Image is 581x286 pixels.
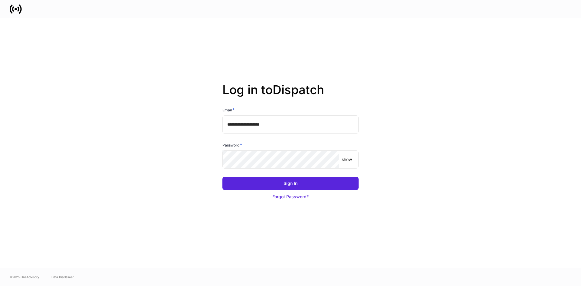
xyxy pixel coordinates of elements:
div: Sign In [284,180,297,186]
span: © 2025 OneAdvisory [10,274,39,279]
h6: Email [222,107,235,113]
button: Sign In [222,177,359,190]
h2: Log in to Dispatch [222,83,359,107]
div: Forgot Password? [272,194,309,200]
a: Data Disclaimer [51,274,74,279]
h6: Password [222,142,242,148]
button: Forgot Password? [222,190,359,203]
p: show [342,156,352,163]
